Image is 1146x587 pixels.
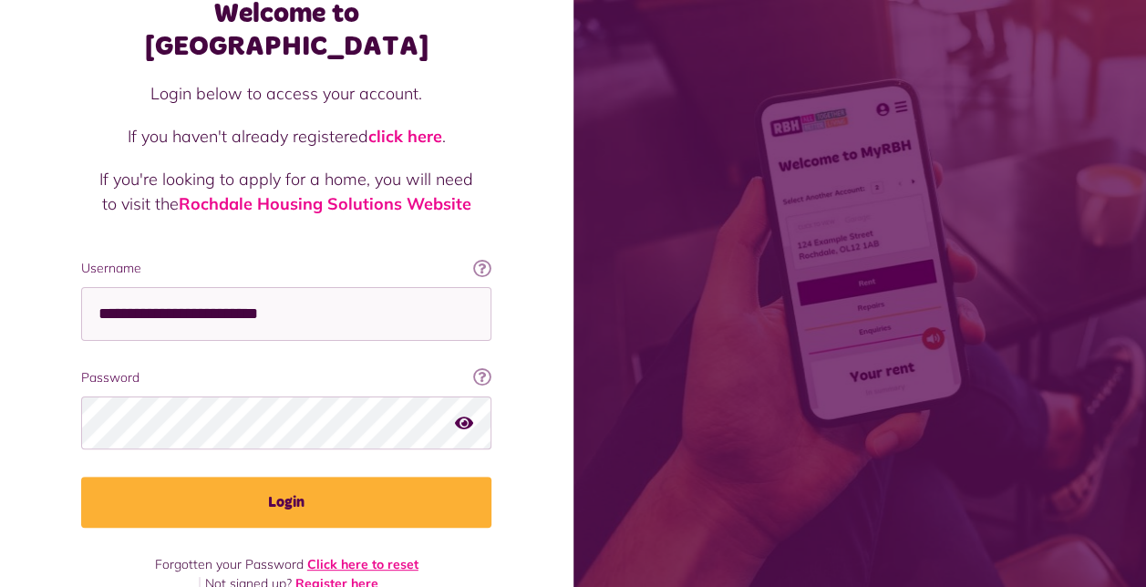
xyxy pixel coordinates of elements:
p: If you haven't already registered . [99,124,473,149]
label: Username [81,259,491,278]
p: Login below to access your account. [99,81,473,106]
a: Click here to reset [307,556,418,572]
a: click here [368,126,442,147]
button: Login [81,477,491,528]
a: Rochdale Housing Solutions Website [179,193,471,214]
span: Forgotten your Password [155,556,304,572]
label: Password [81,368,491,387]
p: If you're looking to apply for a home, you will need to visit the [99,167,473,216]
